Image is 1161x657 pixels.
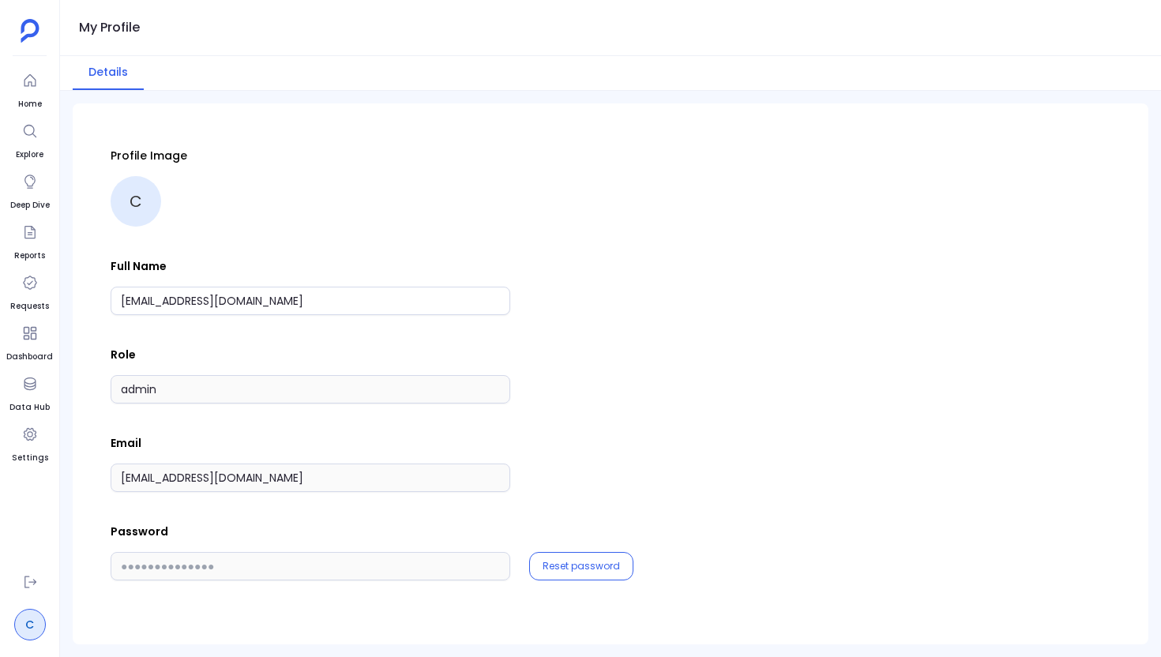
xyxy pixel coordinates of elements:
[111,258,1110,274] p: Full Name
[6,351,53,363] span: Dashboard
[111,375,510,404] input: Role
[12,452,48,464] span: Settings
[10,167,50,212] a: Deep Dive
[111,435,1110,451] p: Email
[21,19,39,43] img: petavue logo
[111,464,510,492] input: Email
[9,401,50,414] span: Data Hub
[111,552,510,580] input: ●●●●●●●●●●●●●●
[111,347,1110,362] p: Role
[14,218,45,262] a: Reports
[543,560,620,573] button: Reset password
[16,117,44,161] a: Explore
[16,148,44,161] span: Explore
[111,148,1110,163] p: Profile Image
[10,199,50,212] span: Deep Dive
[73,56,144,90] button: Details
[10,268,49,313] a: Requests
[12,420,48,464] a: Settings
[111,524,1110,539] p: Password
[79,17,140,39] h1: My Profile
[16,98,44,111] span: Home
[14,609,46,640] a: C
[16,66,44,111] a: Home
[111,176,161,227] div: C
[10,300,49,313] span: Requests
[14,250,45,262] span: Reports
[6,319,53,363] a: Dashboard
[111,287,510,315] input: Full Name
[9,370,50,414] a: Data Hub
